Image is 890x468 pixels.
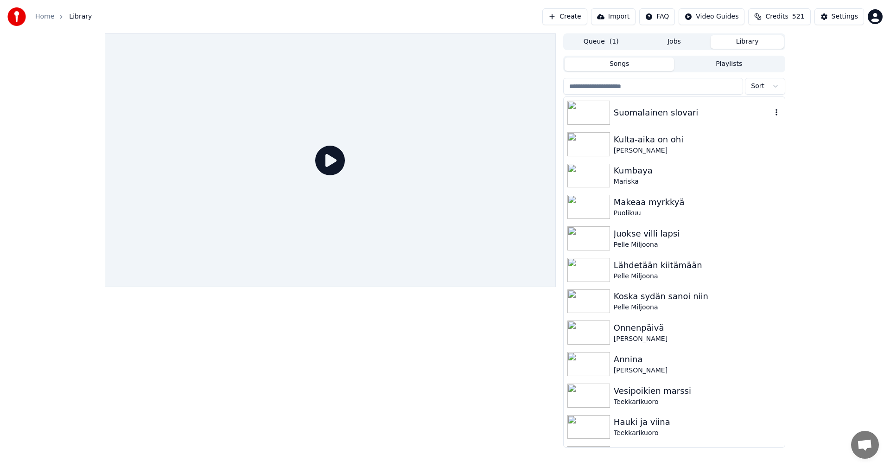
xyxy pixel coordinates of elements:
[614,334,781,344] div: [PERSON_NAME]
[832,12,858,21] div: Settings
[35,12,92,21] nav: breadcrumb
[614,164,781,177] div: Kumbaya
[638,35,711,49] button: Jobs
[614,240,781,250] div: Pelle Miljoona
[851,431,879,459] div: Avoin keskustelu
[614,353,781,366] div: Annina
[591,8,636,25] button: Import
[639,8,675,25] button: FAQ
[765,12,788,21] span: Credits
[614,177,781,186] div: Mariska
[614,259,781,272] div: Lähdetään kiitämään
[614,416,781,429] div: Hauki ja viina
[614,146,781,155] div: [PERSON_NAME]
[751,82,764,91] span: Sort
[614,227,781,240] div: Juokse villi lapsi
[614,385,781,397] div: Vesipoikien marssi
[7,7,26,26] img: youka
[674,58,784,71] button: Playlists
[614,272,781,281] div: Pelle Miljoona
[69,12,92,21] span: Library
[565,58,674,71] button: Songs
[792,12,805,21] span: 521
[614,321,781,334] div: Onnenpäivä
[614,196,781,209] div: Makeaa myrkkyä
[542,8,587,25] button: Create
[610,37,619,46] span: ( 1 )
[614,303,781,312] div: Pelle Miljoona
[35,12,54,21] a: Home
[614,290,781,303] div: Koska sydän sanoi niin
[614,429,781,438] div: Teekkarikuoro
[711,35,784,49] button: Library
[614,106,772,119] div: Suomalainen slovari
[565,35,638,49] button: Queue
[679,8,744,25] button: Video Guides
[614,209,781,218] div: Puolikuu
[748,8,810,25] button: Credits521
[614,366,781,375] div: [PERSON_NAME]
[814,8,864,25] button: Settings
[614,397,781,407] div: Teekkarikuoro
[614,133,781,146] div: Kulta-aika on ohi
